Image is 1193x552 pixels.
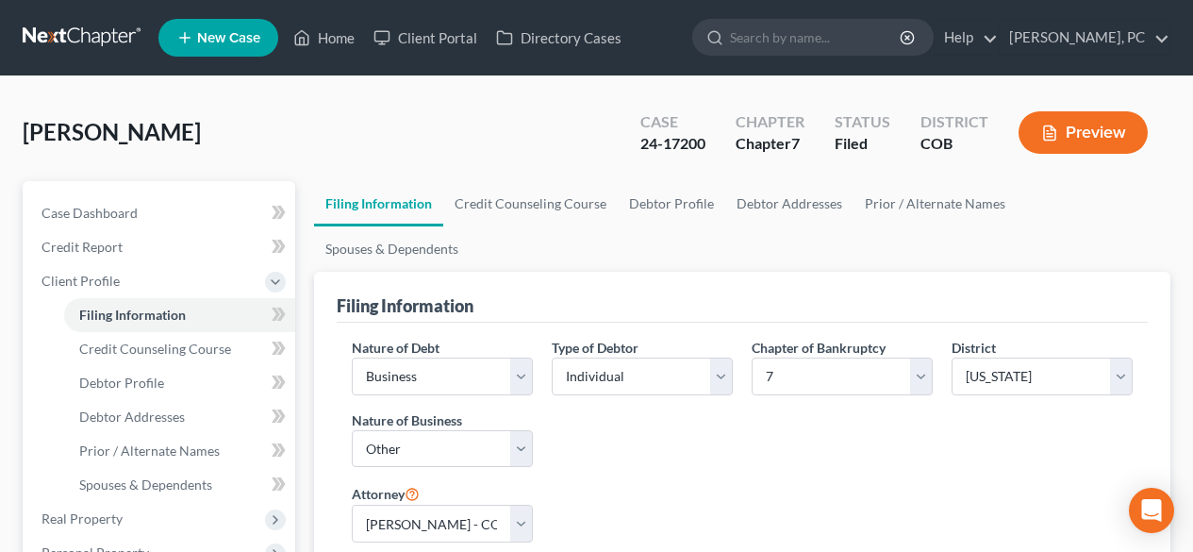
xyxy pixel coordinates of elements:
[752,338,886,358] label: Chapter of Bankruptcy
[1129,488,1174,533] div: Open Intercom Messenger
[853,181,1017,226] a: Prior / Alternate Names
[443,181,618,226] a: Credit Counseling Course
[364,21,487,55] a: Client Portal
[352,338,439,358] label: Nature of Debt
[64,366,295,400] a: Debtor Profile
[26,196,295,230] a: Case Dashboard
[1019,111,1148,154] button: Preview
[352,410,462,430] label: Nature of Business
[41,205,138,221] span: Case Dashboard
[736,133,804,155] div: Chapter
[736,111,804,133] div: Chapter
[952,338,996,358] label: District
[64,468,295,502] a: Spouses & Dependents
[920,111,988,133] div: District
[79,341,231,357] span: Credit Counseling Course
[920,133,988,155] div: COB
[314,181,443,226] a: Filing Information
[41,510,123,527] span: Real Property
[79,375,164,391] span: Debtor Profile
[487,21,631,55] a: Directory Cases
[730,20,903,55] input: Search by name...
[64,434,295,468] a: Prior / Alternate Names
[640,133,705,155] div: 24-17200
[1000,21,1169,55] a: [PERSON_NAME], PC
[79,443,220,459] span: Prior / Alternate Names
[41,273,120,289] span: Client Profile
[314,226,470,272] a: Spouses & Dependents
[41,239,123,255] span: Credit Report
[79,307,186,323] span: Filing Information
[791,134,800,152] span: 7
[640,111,705,133] div: Case
[552,338,638,358] label: Type of Debtor
[835,111,890,133] div: Status
[352,482,420,505] label: Attorney
[337,294,473,317] div: Filing Information
[64,298,295,332] a: Filing Information
[197,31,260,45] span: New Case
[26,230,295,264] a: Credit Report
[79,409,185,425] span: Debtor Addresses
[284,21,364,55] a: Home
[23,118,201,145] span: [PERSON_NAME]
[618,181,725,226] a: Debtor Profile
[64,400,295,434] a: Debtor Addresses
[725,181,853,226] a: Debtor Addresses
[835,133,890,155] div: Filed
[935,21,998,55] a: Help
[79,477,212,493] span: Spouses & Dependents
[64,332,295,366] a: Credit Counseling Course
